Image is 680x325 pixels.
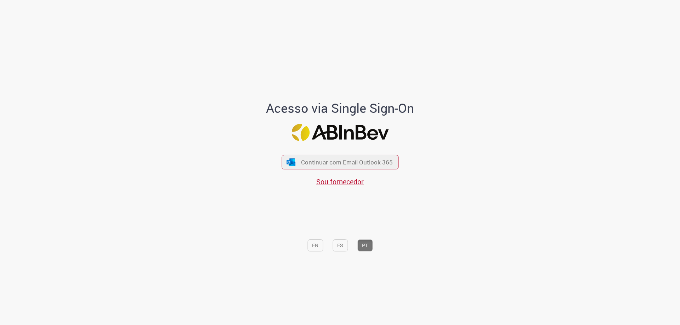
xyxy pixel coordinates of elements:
button: EN [307,239,323,251]
button: ícone Azure/Microsoft 360 Continuar com Email Outlook 365 [282,155,398,169]
button: ES [333,239,348,251]
img: ícone Azure/Microsoft 360 [286,158,296,166]
a: Sou fornecedor [316,177,364,186]
img: Logo ABInBev [291,124,389,141]
button: PT [357,239,373,251]
span: Continuar com Email Outlook 365 [301,158,393,166]
h1: Acesso via Single Sign-On [242,101,438,115]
